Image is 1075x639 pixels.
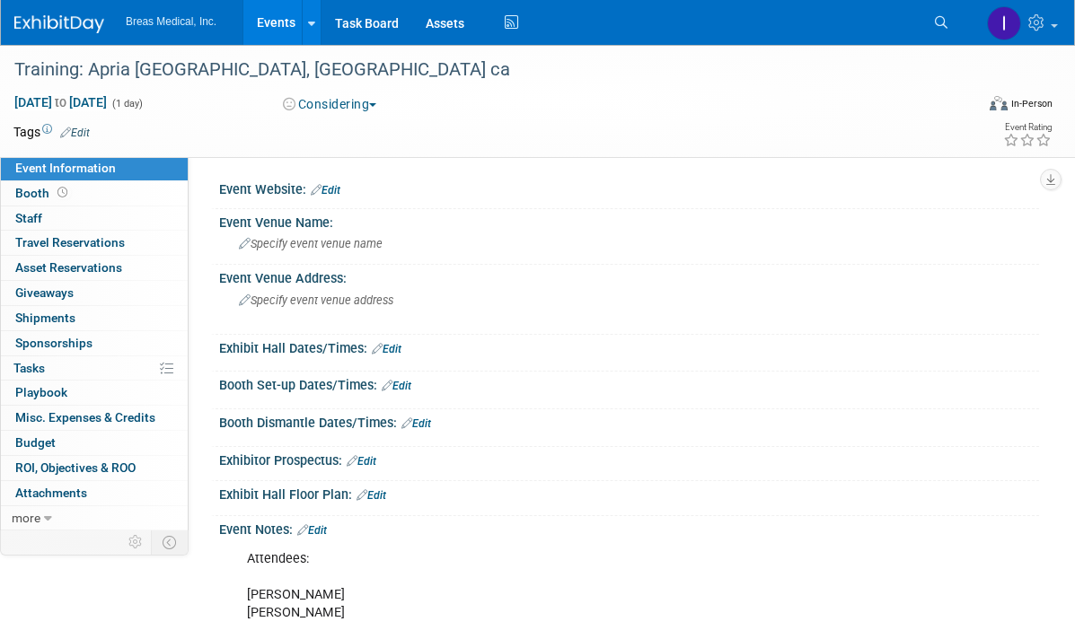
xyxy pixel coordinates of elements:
[219,409,1039,433] div: Booth Dismantle Dates/Times:
[891,93,1053,120] div: Event Format
[15,161,116,175] span: Event Information
[15,211,42,225] span: Staff
[219,209,1039,232] div: Event Venue Name:
[1,231,188,255] a: Travel Reservations
[12,511,40,525] span: more
[1,306,188,330] a: Shipments
[347,455,376,468] a: Edit
[219,481,1039,504] div: Exhibit Hall Floor Plan:
[13,94,108,110] span: [DATE] [DATE]
[1,281,188,305] a: Giveaways
[110,98,143,109] span: (1 day)
[1,481,188,505] a: Attachments
[239,293,393,307] span: Specify event venue address
[219,516,1039,539] div: Event Notes:
[152,530,189,554] td: Toggle Event Tabs
[1010,97,1053,110] div: In-Person
[1,331,188,355] a: Sponsorships
[219,265,1039,287] div: Event Venue Address:
[15,336,93,350] span: Sponsorships
[15,235,125,249] span: Travel Reservations
[8,54,951,86] div: Training: Apria [GEOGRAPHIC_DATA], [GEOGRAPHIC_DATA] ca
[13,361,45,375] span: Tasks
[1,156,188,180] a: Event Information
[297,524,327,537] a: Edit
[1,381,188,405] a: Playbook
[311,184,340,197] a: Edit
[1,456,188,480] a: ROI, Objectives & ROO
[60,127,90,139] a: Edit
[382,380,411,392] a: Edit
[13,123,90,141] td: Tags
[14,15,104,33] img: ExhibitDay
[372,343,401,355] a: Edit
[15,260,122,275] span: Asset Reservations
[1,206,188,231] a: Staff
[219,335,1039,358] div: Exhibit Hall Dates/Times:
[54,186,71,199] span: Booth not reserved yet
[1,356,188,381] a: Tasks
[1003,123,1052,132] div: Event Rating
[1,431,188,455] a: Budget
[987,6,1021,40] img: Inga Dolezar
[52,95,69,109] span: to
[1,181,188,206] a: Booth
[1,406,188,430] a: Misc. Expenses & Credits
[1,256,188,280] a: Asset Reservations
[120,530,152,554] td: Personalize Event Tab Strip
[1,506,188,530] a: more
[15,460,136,475] span: ROI, Objectives & ROO
[219,372,1039,395] div: Booth Set-up Dates/Times:
[15,311,75,325] span: Shipments
[277,95,383,113] button: Considering
[15,385,67,399] span: Playbook
[357,489,386,502] a: Edit
[15,285,74,300] span: Giveaways
[239,237,383,250] span: Specify event venue name
[401,417,431,430] a: Edit
[15,486,87,500] span: Attachments
[15,435,56,450] span: Budget
[219,447,1039,470] div: Exhibitor Prospectus:
[219,176,1039,199] div: Event Website:
[126,15,216,28] span: Breas Medical, Inc.
[15,186,71,200] span: Booth
[990,96,1008,110] img: Format-Inperson.png
[15,410,155,425] span: Misc. Expenses & Credits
